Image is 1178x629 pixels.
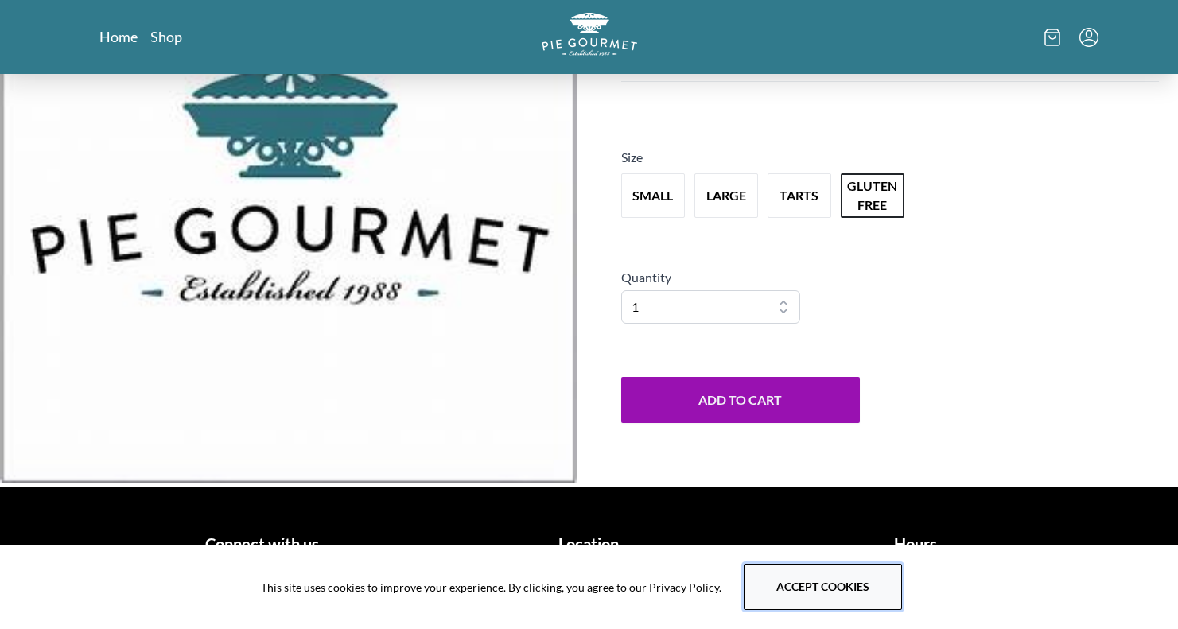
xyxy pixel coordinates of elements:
span: This site uses cookies to improve your experience. By clicking, you agree to our Privacy Policy. [261,579,721,596]
span: Size [621,149,643,165]
button: Accept cookies [744,564,902,610]
a: Logo [542,13,637,61]
button: Variant Swatch [694,173,758,218]
button: Variant Swatch [841,173,904,218]
h1: Location [432,532,746,556]
button: Variant Swatch [768,173,831,218]
a: Home [99,27,138,46]
img: logo [542,13,637,56]
button: Add to Cart [621,377,860,423]
select: Quantity [621,290,801,324]
h1: Hours [759,532,1073,556]
button: Variant Swatch [621,173,685,218]
h1: Connect with us [106,532,420,556]
button: Menu [1079,28,1098,47]
span: Quantity [621,270,671,285]
a: Shop [150,27,182,46]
